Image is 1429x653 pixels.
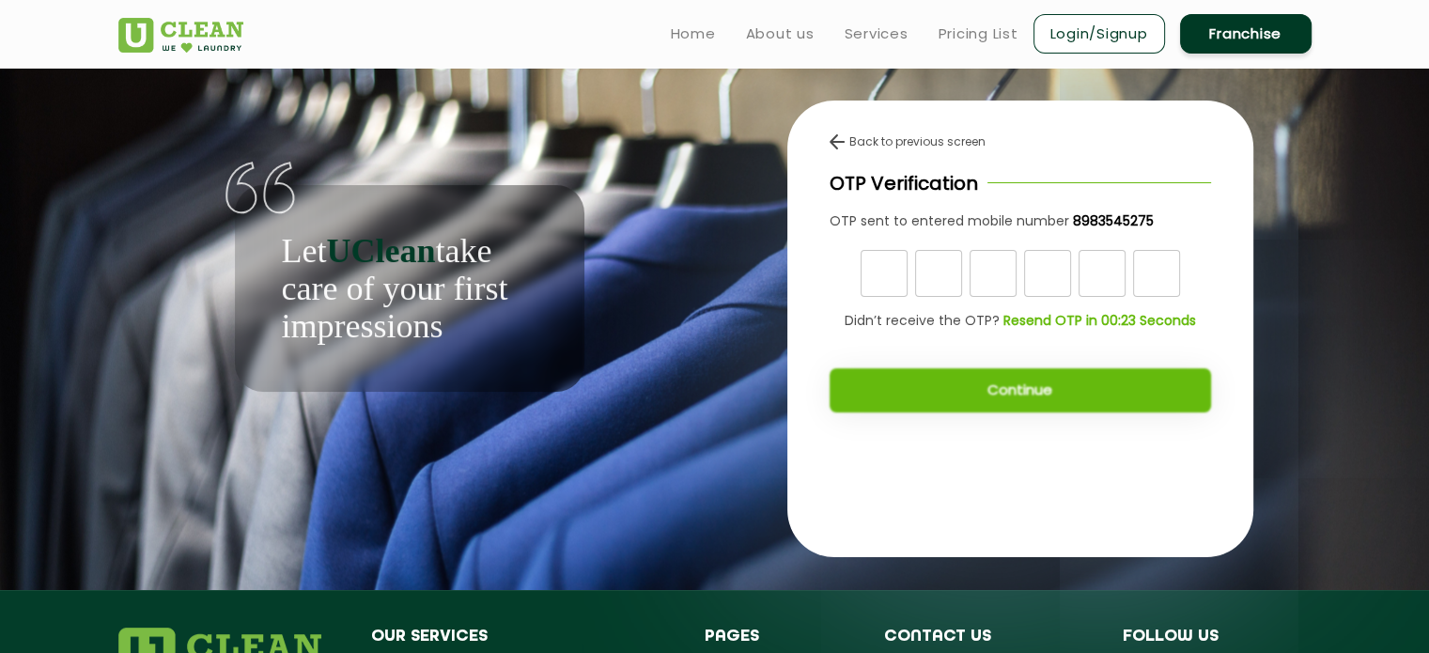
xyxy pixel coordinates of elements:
[845,23,909,45] a: Services
[830,133,1211,150] div: Back to previous screen
[1003,311,1196,330] b: Resend OTP in 00:23 Seconds
[1180,14,1312,54] a: Franchise
[830,134,845,149] img: back-arrow.svg
[939,23,1018,45] a: Pricing List
[671,23,716,45] a: Home
[1069,211,1154,231] a: 8983545275
[830,169,978,197] p: OTP Verification
[118,18,243,53] img: UClean Laundry and Dry Cleaning
[1000,311,1196,331] a: Resend OTP in 00:23 Seconds
[746,23,815,45] a: About us
[1033,14,1165,54] a: Login/Signup
[225,162,296,214] img: quote-img
[326,232,435,270] b: UClean
[282,232,537,345] p: Let take care of your first impressions
[845,311,1000,331] span: Didn’t receive the OTP?
[830,211,1069,230] span: OTP sent to entered mobile number
[1073,211,1154,230] b: 8983545275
